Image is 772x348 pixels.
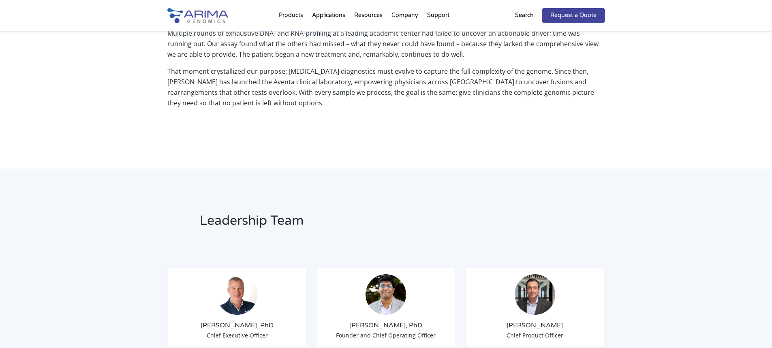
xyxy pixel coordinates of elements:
img: Arima-Genomics-logo [167,8,228,23]
h3: [PERSON_NAME], PhD [323,321,449,330]
span: Chief Product Officer [507,331,563,339]
a: Request a Quote [542,8,605,23]
h2: Leadership Team [200,212,490,236]
h3: [PERSON_NAME], PhD [174,321,301,330]
img: Chris-Roberts.jpg [515,274,555,315]
h3: [PERSON_NAME] [472,321,598,330]
span: Founder and Chief Operating Officer [336,331,436,339]
span: Chief Executive Officer [207,331,268,339]
img: Tom-Willis.jpg [217,274,257,315]
p: Search [515,10,534,21]
p: That moment crystallized our purpose: [MEDICAL_DATA] diagnostics must evolve to capture the full ... [167,66,605,115]
img: Sid-Selvaraj_Arima-Genomics.png [366,274,406,315]
p: Multiple rounds of exhaustive DNA- and RNA-profiling at a leading academic center had failed to u... [167,28,605,66]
